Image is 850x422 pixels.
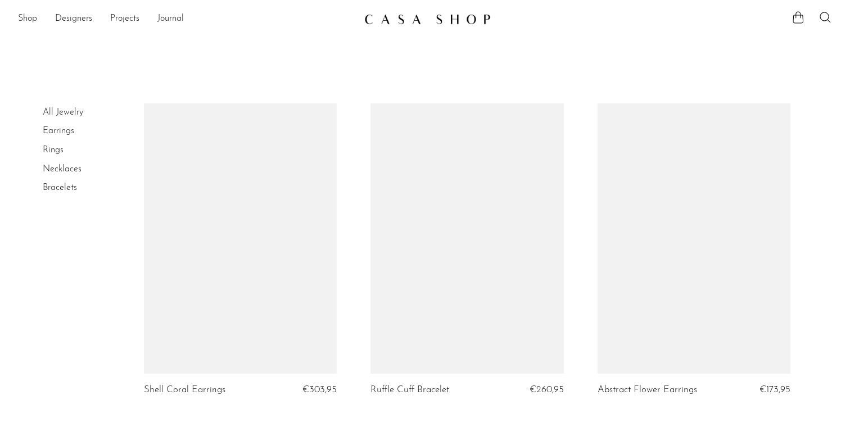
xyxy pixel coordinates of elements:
nav: Desktop navigation [18,10,355,29]
a: Abstract Flower Earrings [598,385,697,395]
a: All Jewelry [43,108,83,117]
a: Projects [110,12,139,26]
span: €173,95 [759,385,790,394]
span: €260,95 [530,385,564,394]
a: Bracelets [43,183,77,192]
ul: NEW HEADER MENU [18,10,355,29]
a: Shell Coral Earrings [144,385,225,395]
a: Designers [55,12,92,26]
a: Ruffle Cuff Bracelet [370,385,449,395]
a: Earrings [43,126,74,135]
a: Shop [18,12,37,26]
a: Necklaces [43,165,82,174]
span: €303,95 [302,385,337,394]
a: Journal [157,12,184,26]
a: Rings [43,146,64,155]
